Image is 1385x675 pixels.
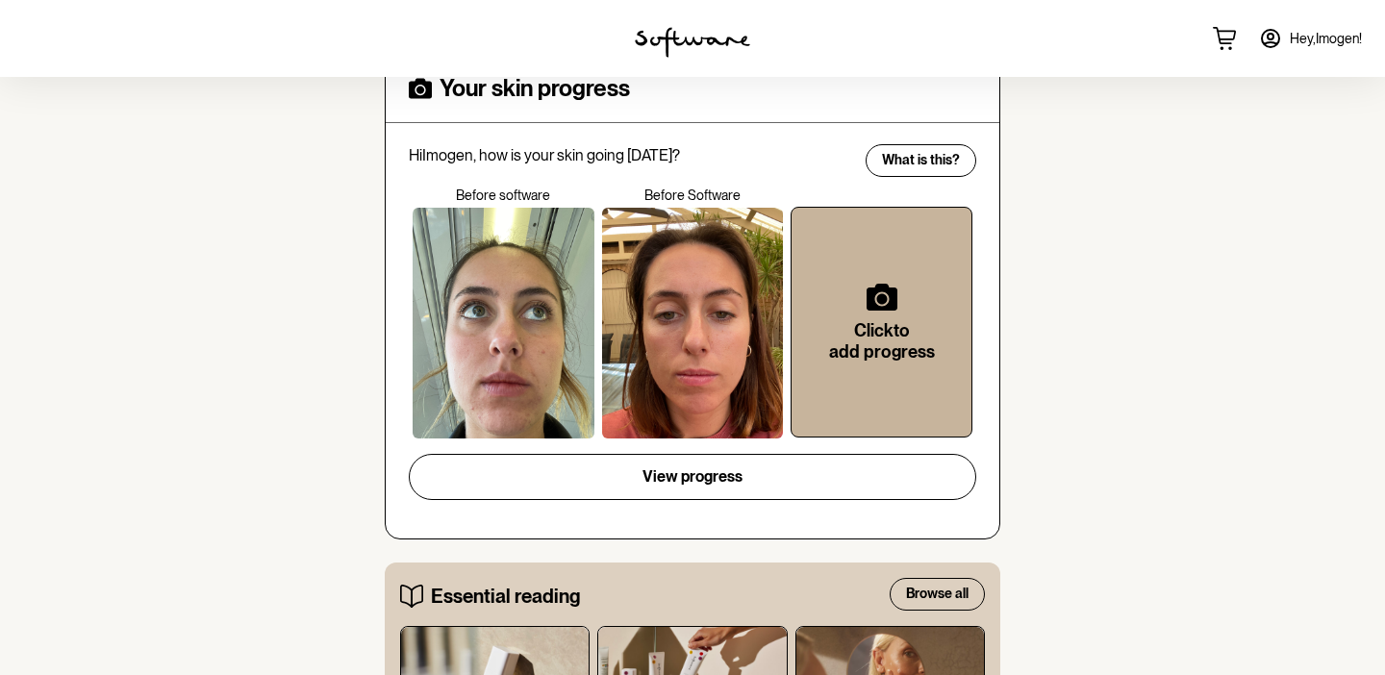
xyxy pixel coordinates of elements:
[409,454,976,500] button: View progress
[906,586,969,602] span: Browse all
[866,144,976,177] button: What is this?
[1290,31,1362,47] span: Hey, Imogen !
[822,320,941,362] h6: Click to add progress
[431,585,580,608] h5: Essential reading
[890,578,985,611] button: Browse all
[1247,15,1373,62] a: Hey,Imogen!
[409,187,598,204] p: Before software
[642,467,743,486] span: View progress
[598,187,788,204] p: Before Software
[440,75,630,103] h4: Your skin progress
[882,152,960,168] span: What is this?
[409,146,853,164] p: Hi Imogen , how is your skin going [DATE]?
[635,27,750,58] img: software logo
